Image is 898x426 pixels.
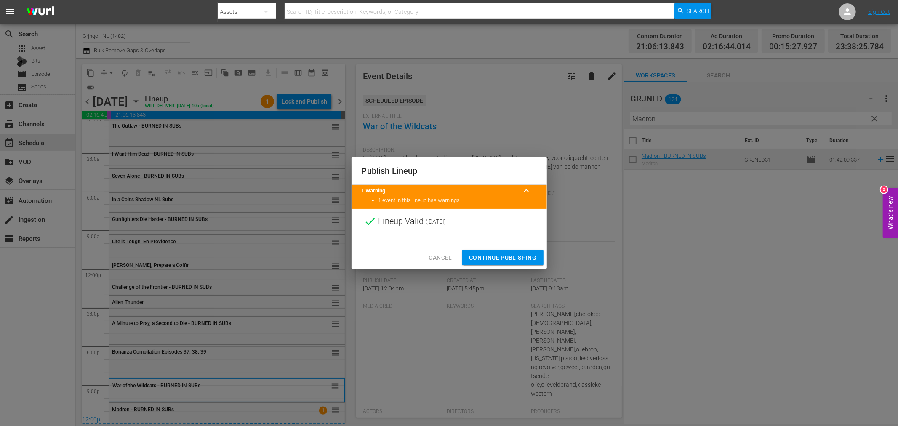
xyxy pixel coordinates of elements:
[517,181,537,201] button: keyboard_arrow_up
[687,3,709,19] span: Search
[20,2,61,22] img: ans4CAIJ8jUAAAAAAAAAAAAAAAAAAAAAAAAgQb4GAAAAAAAAAAAAAAAAAAAAAAAAJMjXAAAAAAAAAAAAAAAAAAAAAAAAgAT5G...
[352,209,547,234] div: Lineup Valid
[378,197,537,205] li: 1 event in this lineup has warnings.
[469,253,537,263] span: Continue Publishing
[429,253,452,263] span: Cancel
[868,8,890,15] a: Sign Out
[362,164,537,178] h2: Publish Lineup
[462,250,544,266] button: Continue Publishing
[426,215,446,228] span: ( [DATE] )
[883,188,898,238] button: Open Feedback Widget
[5,7,15,17] span: menu
[881,186,887,193] div: 2
[522,186,532,196] span: keyboard_arrow_up
[422,250,458,266] button: Cancel
[362,187,517,195] title: 1 Warning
